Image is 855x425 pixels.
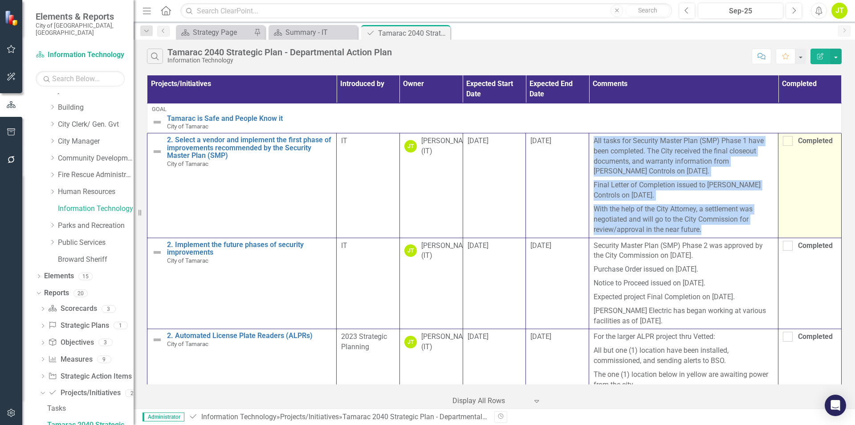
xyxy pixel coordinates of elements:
[142,413,184,421] span: Administrator
[399,133,463,238] td: Double-Click to Edit
[285,27,355,38] div: Summary - IT
[530,241,551,250] span: [DATE]
[698,3,783,19] button: Sep-25
[167,47,392,57] div: Tamarac 2040 Strategic Plan - Departmental Action Plan
[36,71,125,87] input: Search Below...
[594,136,774,178] p: All tasks for Security Master Plan (SMP) Phase 1 have been completed. The City received the final...
[48,388,120,398] a: Projects/Initiatives
[778,133,842,238] td: Double-Click to Edit
[58,255,134,265] a: Broward Sheriff
[48,304,97,314] a: Scorecards
[180,3,672,19] input: Search ClearPoint...
[594,304,774,326] p: [PERSON_NAME] Electric has began working at various facilities as of [DATE].
[189,412,488,422] div: » »
[404,140,417,153] div: JT
[48,371,131,382] a: Strategic Action Items
[594,276,774,290] p: Notice to Proceed issued on [DATE].
[36,50,125,60] a: Information Technology
[201,413,277,421] a: Information Technology
[404,244,417,257] div: JT
[167,257,208,264] span: City of Tamarac
[167,241,332,256] a: 2. Implement the future phases of security improvements
[341,241,347,250] span: IT
[167,123,208,130] span: City of Tamarac
[58,187,134,197] a: Human Resources
[58,120,134,130] a: City Clerk/ Gen. Gvt
[152,106,837,112] div: Goal
[58,103,134,113] a: Building
[125,389,139,397] div: 2
[594,290,774,304] p: Expected project Final Completion on [DATE].
[147,103,842,133] td: Double-Click to Edit Right Click for Context Menu
[193,27,252,38] div: Strategy Page
[167,332,332,340] a: 2. Automated License Plate Readers (ALPRs)
[341,136,347,145] span: IT
[152,247,163,258] img: Not Defined
[468,332,489,341] span: [DATE]
[404,336,417,348] div: JT
[178,27,252,38] a: Strategy Page
[468,136,489,145] span: [DATE]
[147,133,337,238] td: Double-Click to Edit Right Click for Context Menu
[530,332,551,341] span: [DATE]
[167,160,208,167] span: City of Tamarac
[58,153,134,164] a: Community Development
[102,305,116,313] div: 3
[48,355,92,365] a: Measures
[36,22,125,37] small: City of [GEOGRAPHIC_DATA], [GEOGRAPHIC_DATA]
[45,401,134,416] a: Tasks
[594,332,774,344] p: For the larger ALPR project thru Vetted:
[44,288,69,298] a: Reports
[594,202,774,235] p: With the help of the City Attorney, a settlement was negotiated and will go to the City Commissio...
[463,133,526,238] td: Double-Click to Edit
[463,238,526,329] td: Double-Click to Edit
[337,133,400,238] td: Double-Click to Edit
[280,413,339,421] a: Projects/Initiatives
[58,238,134,248] a: Public Services
[167,136,332,160] a: 2. Select a vendor and implement the first phase of improvements recommended by the Security Mast...
[421,332,475,352] div: [PERSON_NAME] (IT)
[594,263,774,276] p: Purchase Order issued on [DATE].
[701,6,780,17] div: Sep-25
[594,368,774,392] p: The one (1) location below in yellow are awaiting power from the city.
[167,115,837,123] a: Tamarac is Safe and People Know it
[625,4,670,17] button: Search
[778,238,842,329] td: Double-Click to Edit
[152,117,163,128] img: Not Defined
[594,344,774,368] p: All but one (1) location have been installed, commissioned, and sending alerts to BSO.
[399,238,463,329] td: Double-Click to Edit
[97,355,111,363] div: 9
[4,10,20,25] img: ClearPoint Strategy
[337,238,400,329] td: Double-Click to Edit
[167,340,208,347] span: City of Tamarac
[58,221,134,231] a: Parks and Recreation
[36,11,125,22] span: Elements & Reports
[526,133,589,238] td: Double-Click to Edit
[530,136,551,145] span: [DATE]
[589,238,778,329] td: Double-Click to Edit
[58,136,134,147] a: City Manager
[167,57,392,64] div: Information Technology
[73,289,88,297] div: 20
[341,332,387,351] span: 2023 Strategic Planning
[147,238,337,329] td: Double-Click to Edit Right Click for Context Menu
[825,395,846,416] div: Open Intercom Messenger
[594,178,774,202] p: Final Letter of Completion issued to [PERSON_NAME] Controls on [DATE].
[58,170,134,180] a: Fire Rescue Administration
[594,241,774,263] p: Security Master Plan (SMP) Phase 2 was approved by the City Commission on [DATE].
[638,7,657,14] span: Search
[152,334,163,345] img: Not Defined
[78,272,93,280] div: 15
[378,28,448,39] div: Tamarac 2040 Strategic Plan - Departmental Action Plan
[98,339,113,347] div: 3
[44,271,74,281] a: Elements
[114,322,128,330] div: 1
[47,404,134,413] div: Tasks
[58,204,134,214] a: Information Technology
[831,3,847,19] button: JT
[271,27,355,38] a: Summary - IT
[526,238,589,329] td: Double-Click to Edit
[421,136,475,157] div: [PERSON_NAME] (IT)
[421,241,475,261] div: [PERSON_NAME] (IT)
